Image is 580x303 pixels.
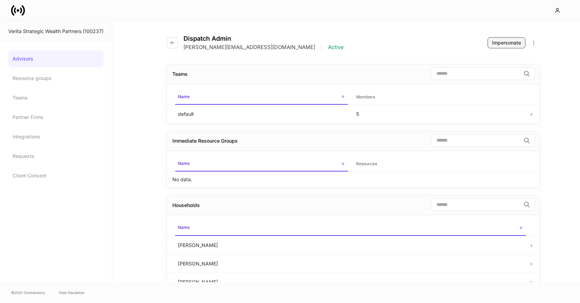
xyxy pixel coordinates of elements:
[321,44,322,51] p: |
[492,39,521,46] div: Impersonate
[8,28,104,35] div: Verita Strategic Wealth Partners (100237)
[178,224,190,231] h6: Name
[8,89,104,106] a: Teams
[356,160,377,167] h6: Resources
[488,37,525,48] button: Impersonate
[172,105,351,123] td: default
[175,221,526,236] span: Name
[59,290,85,295] a: Data Disclaimer
[183,35,344,42] h4: Dispatch Admin
[11,290,45,295] span: © 2025 OneAdvisory
[8,70,104,87] a: Resource groups
[172,273,529,291] td: [PERSON_NAME]
[172,71,188,78] div: Teams
[353,157,526,171] span: Resources
[183,44,315,51] p: [PERSON_NAME][EMAIL_ADDRESS][DOMAIN_NAME]
[172,176,192,183] p: No data.
[175,90,348,105] span: Name
[8,148,104,165] a: Requests
[178,160,190,167] h6: Name
[356,94,375,100] h6: Members
[8,109,104,126] a: Partner Firms
[353,90,526,104] span: Members
[351,105,529,123] td: 5
[172,254,529,273] td: [PERSON_NAME]
[328,44,344,51] p: Active
[172,236,529,254] td: [PERSON_NAME]
[8,128,104,145] a: Integrations
[172,202,200,209] div: Households
[178,93,190,100] h6: Name
[8,167,104,184] a: Client Consent
[175,157,348,172] span: Name
[172,137,238,144] div: Immediate Resource Groups
[8,50,104,67] a: Advisors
